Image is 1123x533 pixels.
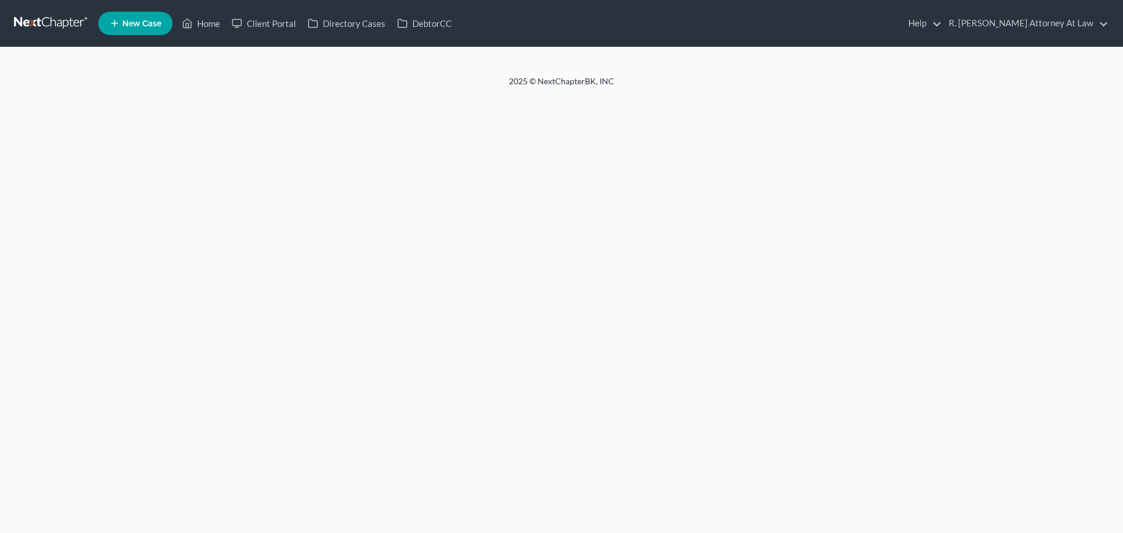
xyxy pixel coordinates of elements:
a: Directory Cases [302,13,391,34]
a: Home [176,13,226,34]
a: DebtorCC [391,13,457,34]
a: R. [PERSON_NAME] Attorney At Law [943,13,1108,34]
a: Client Portal [226,13,302,34]
div: 2025 © NextChapterBK, INC [228,75,895,97]
a: Help [902,13,942,34]
new-legal-case-button: New Case [98,12,173,35]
